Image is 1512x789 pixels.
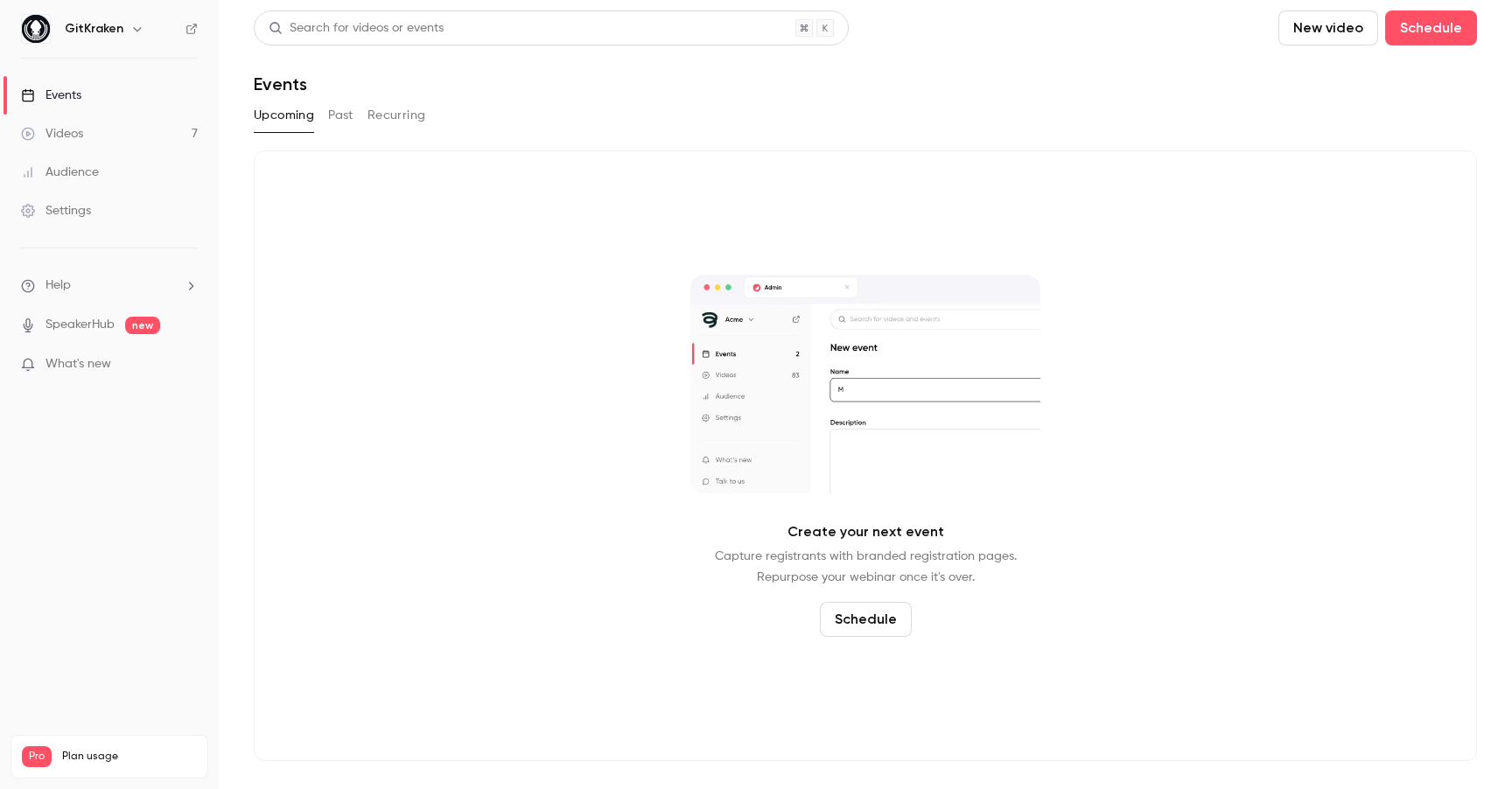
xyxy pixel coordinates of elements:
[21,164,99,181] div: Audience
[45,316,115,334] a: SpeakerHub
[177,357,198,373] iframe: Noticeable Trigger
[21,276,198,295] li: help-dropdown-opener
[21,87,81,104] div: Events
[254,73,307,94] h1: Events
[1278,10,1378,45] button: New video
[820,602,912,637] button: Schedule
[22,746,52,767] span: Pro
[1385,10,1477,45] button: Schedule
[22,15,50,43] img: GitKraken
[715,546,1017,588] p: Capture registrants with branded registration pages. Repurpose your webinar once it's over.
[367,101,426,129] button: Recurring
[65,20,123,38] h6: GitKraken
[45,276,71,295] span: Help
[21,202,91,220] div: Settings
[328,101,353,129] button: Past
[125,317,160,334] span: new
[21,125,83,143] div: Videos
[254,101,314,129] button: Upcoming
[62,750,197,764] span: Plan usage
[787,521,944,542] p: Create your next event
[45,355,111,374] span: What's new
[269,19,444,38] div: Search for videos or events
